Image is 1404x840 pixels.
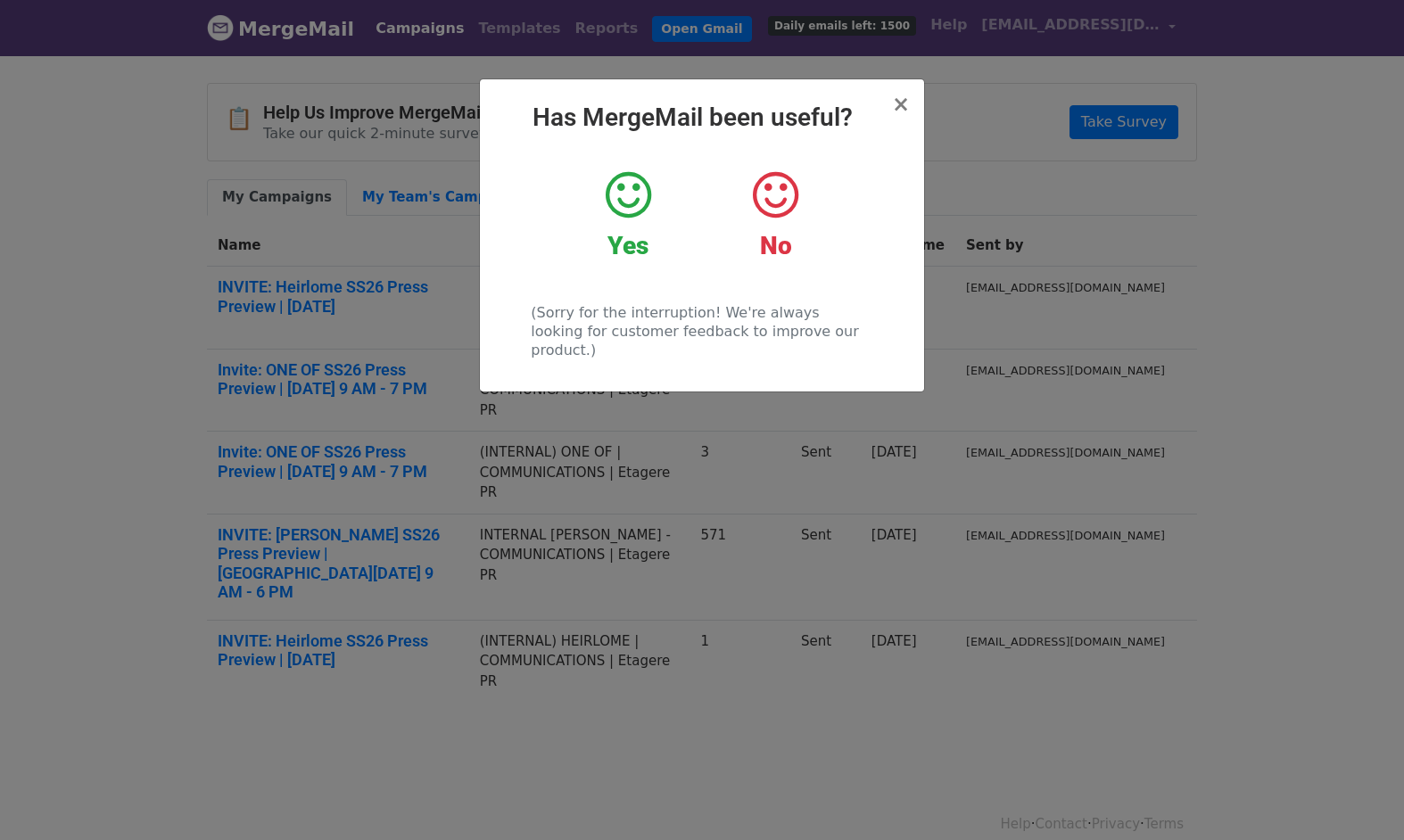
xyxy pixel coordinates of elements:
a: Yes [568,169,689,261]
a: No [715,169,836,261]
h2: Has MergeMail been useful? [494,103,910,133]
strong: Yes [607,231,648,260]
p: (Sorry for the interruption! We're always looking for customer feedback to improve our product.) [531,303,872,359]
button: Close [892,94,910,115]
strong: No [760,231,792,260]
span: × [892,92,910,117]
